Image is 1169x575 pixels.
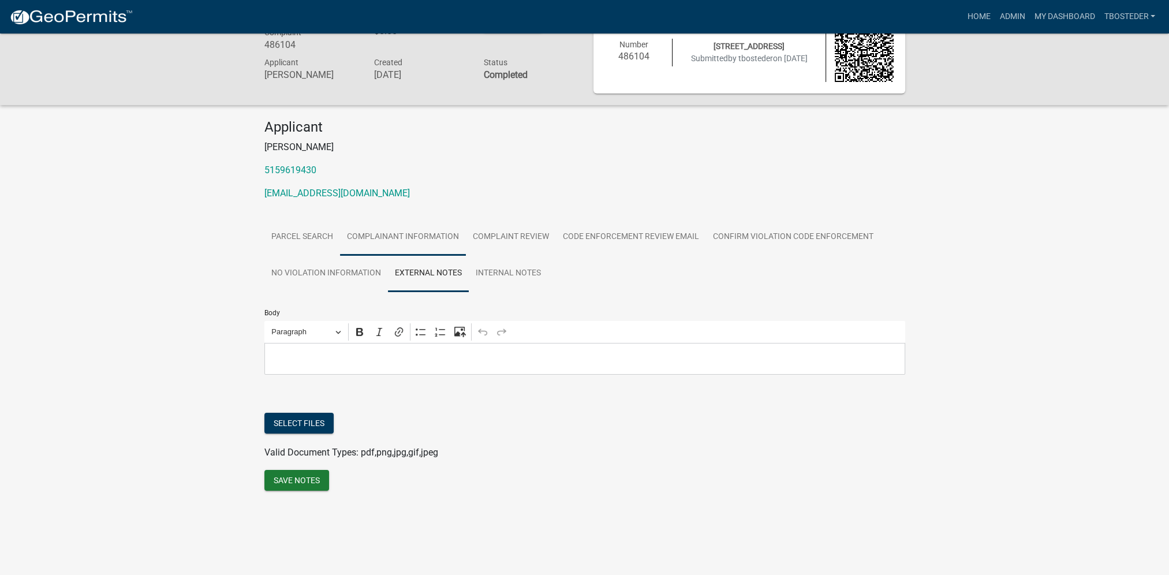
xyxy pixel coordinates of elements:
[1029,6,1099,28] a: My Dashboard
[466,219,556,256] a: Complaint Review
[266,323,346,341] button: Paragraph, Heading
[995,6,1029,28] a: Admin
[691,54,808,63] span: Submitted on [DATE]
[714,42,785,51] span: [STREET_ADDRESS]
[835,23,894,82] img: QR code
[483,69,527,80] strong: Completed
[264,219,340,256] a: Parcel search
[271,325,331,339] span: Paragraph
[264,39,357,50] h6: 486104
[706,219,880,256] a: Confirm Violation Code Enforcement
[340,219,466,256] a: Complainant Information
[264,69,357,80] h6: [PERSON_NAME]
[962,6,995,28] a: Home
[1099,6,1160,28] a: tbosteder
[264,255,388,292] a: No Violation Information
[556,219,706,256] a: Code Enforcement Review Email
[264,321,905,343] div: Editor toolbar
[264,343,905,375] div: Editor editing area: main. Press Alt+0 for help.
[264,188,410,199] a: [EMAIL_ADDRESS][DOMAIN_NAME]
[264,447,438,458] span: Valid Document Types: pdf,png,jpg,gif,jpeg
[483,58,507,67] span: Status
[264,470,329,491] button: Save Notes
[374,69,466,80] h6: [DATE]
[605,51,664,62] h6: 486104
[264,413,334,434] button: Select files
[264,58,298,67] span: Applicant
[264,119,905,136] h4: Applicant
[374,58,402,67] span: Created
[619,40,648,49] span: Number
[264,140,905,154] p: [PERSON_NAME]
[264,165,316,176] a: 5159619430
[388,255,469,292] a: External Notes
[469,255,548,292] a: Internal Notes
[264,309,280,316] label: Body
[728,54,773,63] span: by tbosteder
